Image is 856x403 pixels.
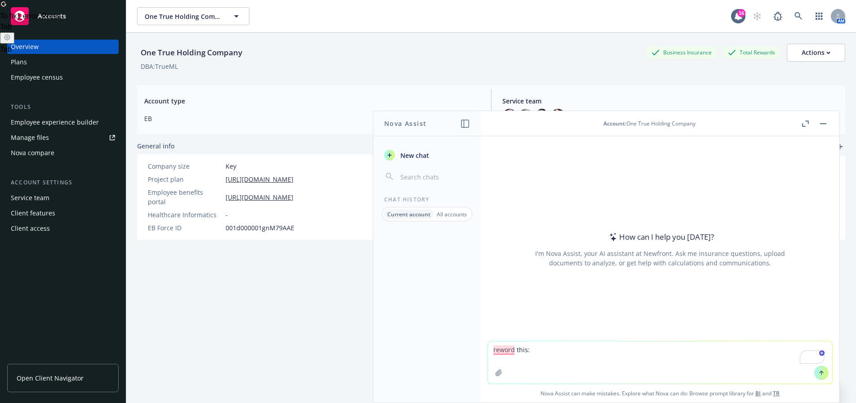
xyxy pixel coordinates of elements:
div: Plans [11,55,27,69]
div: Employee benefits portal [148,188,222,206]
img: photo [551,109,565,123]
span: 001d000001gnM79AAE [226,223,294,233]
div: Healthcare Informatics [148,210,222,219]
span: Account [603,120,625,127]
div: How can I help you [DATE]? [607,231,714,243]
span: EB [144,114,480,123]
div: Client access [11,221,50,236]
a: Plans [7,55,119,69]
div: Employee census [11,70,63,85]
img: photo [535,109,549,123]
img: photo [519,109,533,123]
span: Account type [144,96,480,106]
a: Client features [7,206,119,220]
span: Service team [502,96,838,106]
div: Employee experience builder [11,115,99,130]
a: [URL][DOMAIN_NAME] [226,193,293,202]
div: Nova compare [11,146,54,160]
span: General info [137,141,175,151]
a: add [834,141,845,152]
a: Employee experience builder [7,115,119,130]
button: New chat [381,147,474,163]
div: I'm Nova Assist, your AI assistant at Newfront. Ask me insurance questions, upload documents to a... [534,249,786,268]
div: Chat History [373,196,481,203]
span: - [226,210,228,219]
div: Client features [11,206,55,220]
a: Manage files [7,130,119,145]
textarea: To enrich screen reader interactions, please activate Accessibility in Grammarly extension settings [488,341,832,384]
a: BI [755,390,761,397]
a: [URL][DOMAIN_NAME] [226,175,293,184]
a: Client access [7,221,119,236]
a: Service team [7,191,119,205]
div: Service team [11,191,49,205]
a: Nova compare [7,146,119,160]
p: All accounts [437,210,467,218]
div: Company size [148,161,222,171]
div: Manage files [11,130,49,145]
div: EB Force ID [148,223,222,233]
span: New chat [399,151,429,160]
input: Search chats [399,170,470,183]
div: : One True Holding Company [603,120,696,127]
div: Tools [7,103,119,112]
span: Key [226,161,236,171]
div: DBA: TrueML [141,62,178,71]
img: photo [502,109,517,123]
span: Open Client Navigator [17,373,84,383]
h1: Nova Assist [384,119,426,128]
p: Current account [387,210,430,218]
a: Employee census [7,70,119,85]
div: Project plan [148,175,222,184]
a: TR [773,390,780,397]
div: Account settings [7,178,119,187]
span: Nova Assist can make mistakes. Explore what Nova can do: Browse prompt library for and [484,384,836,403]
